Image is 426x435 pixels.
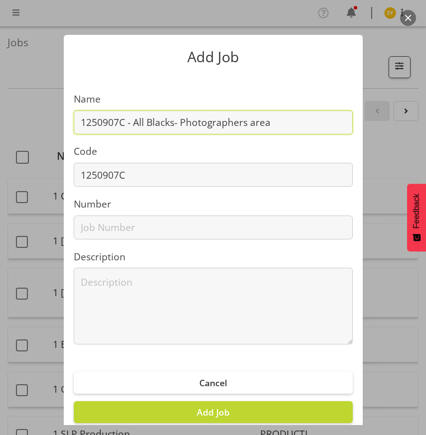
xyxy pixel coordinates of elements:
span: Add Job [197,406,230,418]
input: Job Code [74,163,353,187]
button: Cancel [74,372,353,394]
input: Job Name [74,110,353,134]
p: Add Job [74,50,353,64]
label: Number [74,197,353,212]
input: Job Number [74,216,353,239]
label: Name [74,92,353,107]
button: Add Job [74,401,353,423]
label: Code [74,144,353,159]
span: Feedback [412,194,421,228]
button: Feedback - Show survey [407,184,426,251]
span: Cancel [199,377,227,389]
label: Description [74,250,353,264]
